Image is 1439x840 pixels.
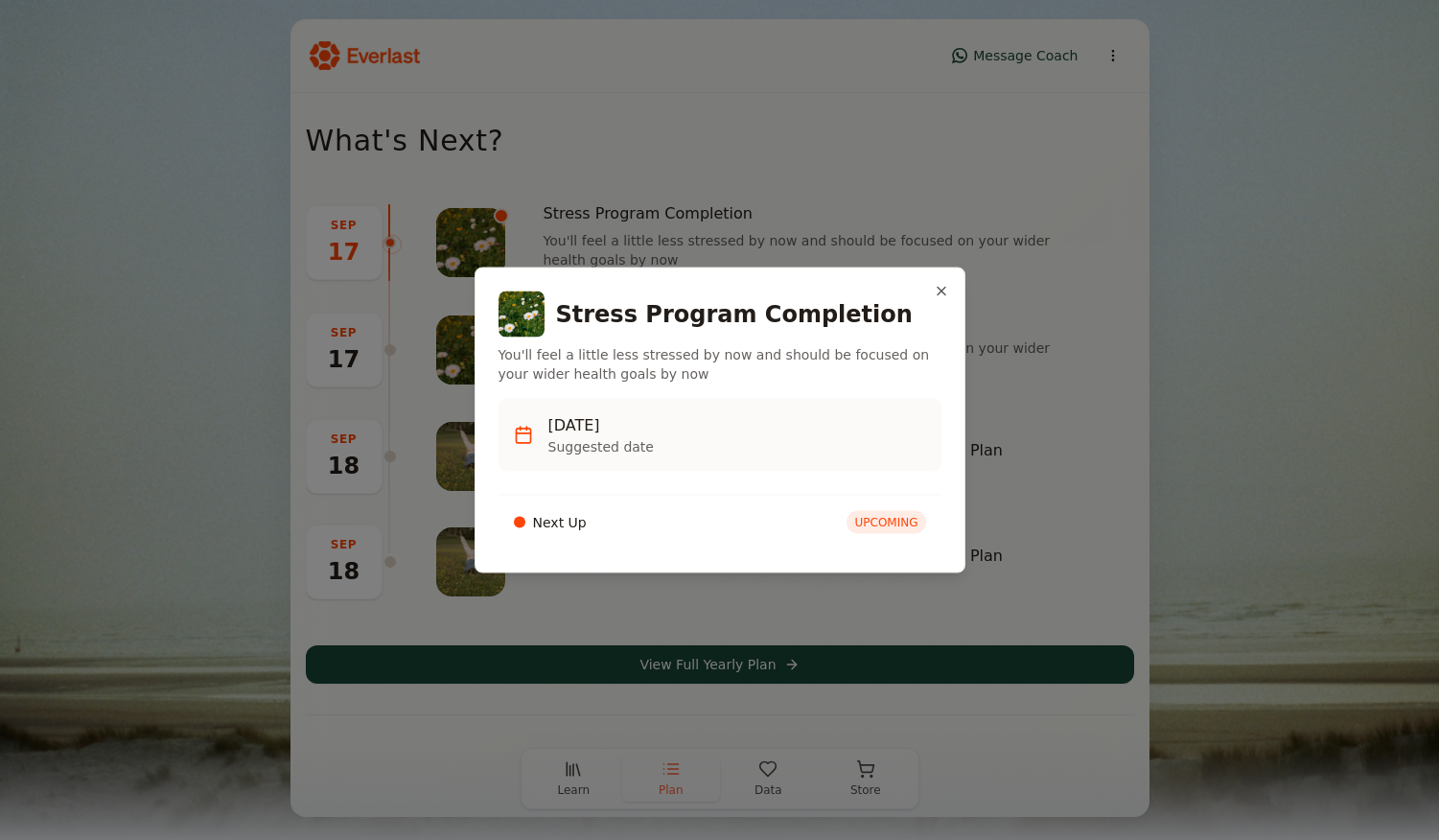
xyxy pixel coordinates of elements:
span: UPCOMING [847,511,925,534]
span: Next Up [533,513,587,532]
p: Suggested date [548,437,654,456]
h2: Stress Program Completion [499,292,941,338]
p: [DATE] [548,414,654,437]
p: You'll feel a little less stressed by now and should be focused on your wider health goals by now [499,345,941,384]
img: Stress Program Completion [499,292,545,338]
